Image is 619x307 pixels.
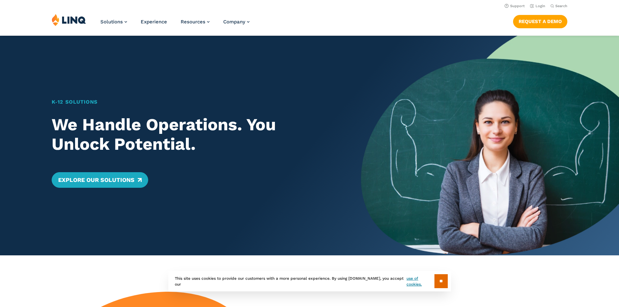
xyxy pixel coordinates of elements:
[530,4,545,8] a: Login
[100,14,250,35] nav: Primary Navigation
[223,19,250,25] a: Company
[141,19,167,25] a: Experience
[181,19,205,25] span: Resources
[406,275,434,287] a: use of cookies.
[100,19,127,25] a: Solutions
[181,19,210,25] a: Resources
[550,4,567,8] button: Open Search Bar
[513,14,567,28] nav: Button Navigation
[168,271,451,291] div: This site uses cookies to provide our customers with a more personal experience. By using [DOMAIN...
[52,98,336,106] h1: K‑12 Solutions
[505,4,525,8] a: Support
[100,19,123,25] span: Solutions
[361,36,619,255] img: Home Banner
[555,4,567,8] span: Search
[223,19,245,25] span: Company
[513,15,567,28] a: Request a Demo
[52,14,86,26] img: LINQ | K‑12 Software
[52,115,336,154] h2: We Handle Operations. You Unlock Potential.
[52,172,148,188] a: Explore Our Solutions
